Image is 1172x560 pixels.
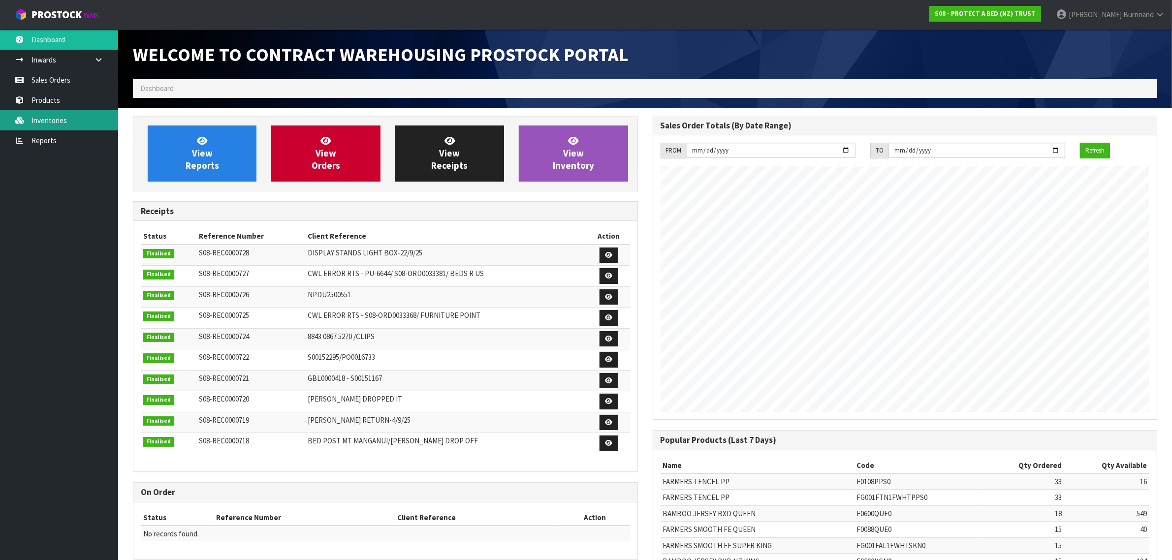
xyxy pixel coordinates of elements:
[661,436,1150,445] h3: Popular Products (Last 7 Days)
[661,505,854,521] td: BAMBOO JERSEY BXD QUEEN
[141,526,630,541] td: No records found.
[1080,143,1110,158] button: Refresh
[32,8,82,21] span: ProStock
[143,291,174,301] span: Finalised
[395,125,504,182] a: ViewReceipts
[935,9,1036,18] strong: S08 - PROTECT A BED (NZ) TRUST
[308,373,382,383] span: GBL0000418 - S00151167
[199,248,249,257] span: S08-REC0000728
[143,395,174,405] span: Finalised
[186,135,219,172] span: View Reports
[308,290,351,299] span: NPDU2500551
[661,143,687,158] div: FROM
[560,510,630,526] th: Action
[431,135,468,172] span: View Receipts
[553,135,594,172] span: View Inventory
[199,373,249,383] span: S08-REC0000721
[141,488,630,497] h3: On Order
[661,458,854,473] th: Name
[308,436,478,445] span: BED POST MT MANGANUI/[PERSON_NAME] DROP OFF
[661,490,854,505] td: FARMERS TENCEL PP
[143,437,174,447] span: Finalised
[141,228,196,244] th: Status
[854,522,982,537] td: F0088QUE0
[982,505,1064,521] td: 18
[199,311,249,320] span: S08-REC0000725
[854,505,982,521] td: F0600QUE0
[143,374,174,384] span: Finalised
[308,311,480,320] span: CWL ERROR RTS - S08-ORD0033368/ FURNITURE POINT
[1123,10,1154,19] span: Burnnand
[308,248,422,257] span: DISPLAY STANDS LIGHT BOX-22/9/25
[143,249,174,259] span: Finalised
[199,290,249,299] span: S08-REC0000726
[199,332,249,341] span: S08-REC0000724
[395,510,560,526] th: Client Reference
[15,8,27,21] img: cube-alt.png
[854,537,982,553] td: FG001FAL1FWHTSKN0
[199,269,249,278] span: S08-REC0000727
[148,125,256,182] a: ViewReports
[1064,505,1149,521] td: 549
[982,522,1064,537] td: 15
[143,333,174,342] span: Finalised
[982,537,1064,553] td: 15
[141,207,630,216] h3: Receipts
[84,11,99,20] small: WMS
[1064,458,1149,473] th: Qty Available
[312,135,340,172] span: View Orders
[982,458,1064,473] th: Qty Ordered
[588,228,630,244] th: Action
[1069,10,1122,19] span: [PERSON_NAME]
[854,473,982,490] td: F0108PPS0
[143,270,174,280] span: Finalised
[199,352,249,362] span: S08-REC0000722
[1064,522,1149,537] td: 40
[661,537,854,553] td: FARMERS SMOOTH FE SUPER KING
[308,332,375,341] span: 8843 0867 5270 /CLIPS
[143,353,174,363] span: Finalised
[133,43,628,66] span: Welcome to Contract Warehousing ProStock Portal
[271,125,380,182] a: ViewOrders
[143,311,174,321] span: Finalised
[214,510,395,526] th: Reference Number
[661,522,854,537] td: FARMERS SMOOTH FE QUEEN
[661,121,1150,130] h3: Sales Order Totals (By Date Range)
[143,416,174,426] span: Finalised
[982,473,1064,490] td: 33
[196,228,305,244] th: Reference Number
[661,473,854,490] td: FARMERS TENCEL PP
[308,352,375,362] span: S00152295/PO0016733
[199,415,249,425] span: S08-REC0000719
[308,394,402,404] span: [PERSON_NAME] DROPPED IT
[854,490,982,505] td: FG001FTN1FWHTPPS0
[982,490,1064,505] td: 33
[870,143,888,158] div: TO
[199,436,249,445] span: S08-REC0000718
[519,125,628,182] a: ViewInventory
[140,84,174,93] span: Dashboard
[305,228,588,244] th: Client Reference
[308,269,484,278] span: CWL ERROR RTS - PU-6644/ S08-ORD0033381/ BEDS R US
[141,510,214,526] th: Status
[308,415,411,425] span: [PERSON_NAME] RETURN-4/9/25
[1064,473,1149,490] td: 16
[199,394,249,404] span: S08-REC0000720
[854,458,982,473] th: Code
